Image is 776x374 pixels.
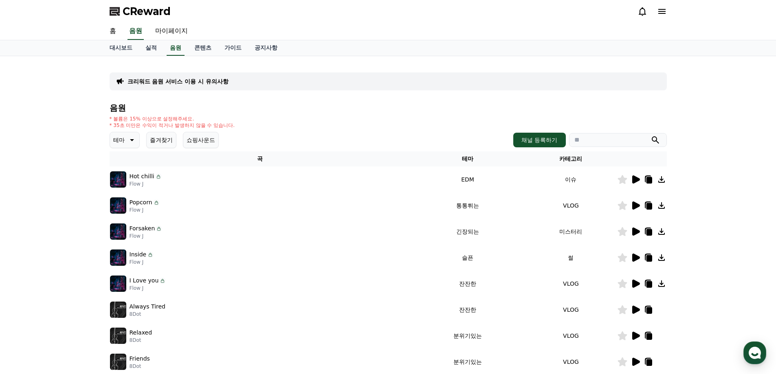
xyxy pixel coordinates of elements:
[130,337,152,343] p: 8Dot
[411,245,525,271] td: 슬픈
[130,172,154,181] p: Hot chilli
[513,133,565,147] button: 채널 등록하기
[139,40,163,56] a: 실적
[2,258,54,278] a: 홈
[218,40,248,56] a: 가이드
[525,166,617,192] td: 이슈
[411,219,525,245] td: 긴장되는
[411,297,525,323] td: 잔잔한
[525,219,617,245] td: 미스터리
[110,103,667,112] h4: 음원
[110,302,126,318] img: music
[110,197,126,214] img: music
[103,23,123,40] a: 홈
[411,323,525,349] td: 분위기있는
[110,5,171,18] a: CReward
[130,363,150,370] p: 8Dot
[128,23,144,40] a: 음원
[110,122,235,129] p: * 35초 미만은 수익이 적거나 발생하지 않을 수 있습니다.
[525,192,617,219] td: VLOG
[130,259,154,265] p: Flow J
[525,271,617,297] td: VLOG
[130,311,165,317] p: 8Dot
[105,258,156,278] a: 설정
[411,151,525,166] th: 테마
[183,132,219,148] button: 쇼핑사운드
[130,285,166,291] p: Flow J
[411,192,525,219] td: 통통튀는
[130,250,147,259] p: Inside
[525,323,617,349] td: VLOG
[146,132,176,148] button: 즐겨찾기
[188,40,218,56] a: 콘텐츠
[525,151,617,166] th: 카테고리
[130,328,152,337] p: Relaxed
[110,276,126,292] img: music
[26,270,31,277] span: 홈
[110,223,126,240] img: music
[130,302,165,311] p: Always Tired
[411,166,525,192] td: EDM
[130,354,150,363] p: Friends
[130,198,152,207] p: Popcorn
[167,40,185,56] a: 음원
[126,270,136,277] span: 설정
[103,40,139,56] a: 대시보드
[110,132,140,148] button: 테마
[113,134,125,146] p: 테마
[411,271,525,297] td: 잔잔한
[110,171,126,188] img: music
[110,249,126,266] img: music
[248,40,284,56] a: 공지사항
[130,181,162,187] p: Flow J
[75,271,84,277] span: 대화
[149,23,194,40] a: 마이페이지
[110,328,126,344] img: music
[128,77,229,85] a: 크리워드 음원 서비스 이용 시 유의사항
[110,116,235,122] p: * 볼륨은 15% 이상으로 설정해주세요.
[110,354,126,370] img: music
[130,224,155,233] p: Forsaken
[130,207,160,213] p: Flow J
[110,151,411,166] th: 곡
[123,5,171,18] span: CReward
[130,233,163,239] p: Flow J
[54,258,105,278] a: 대화
[525,297,617,323] td: VLOG
[130,276,159,285] p: I Love you
[525,245,617,271] td: 썰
